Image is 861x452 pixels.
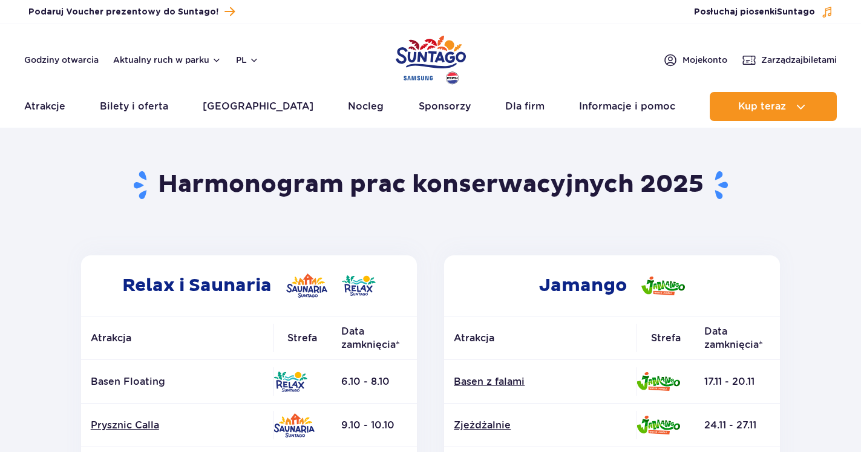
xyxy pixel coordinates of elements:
td: 6.10 - 8.10 [332,360,417,404]
h2: Jamango [444,255,780,316]
a: Dla firm [505,92,545,121]
a: Nocleg [348,92,384,121]
th: Strefa [637,316,695,360]
p: Basen Floating [91,375,264,388]
a: Informacje i pomoc [579,92,675,121]
span: Podaruj Voucher prezentowy do Suntago! [28,6,218,18]
img: Jamango [637,416,680,434]
img: Jamango [641,277,685,295]
button: Posłuchaj piosenkiSuntago [694,6,833,18]
button: Aktualny ruch w parku [113,55,221,65]
a: Park of Poland [396,30,466,86]
span: Zarządzaj biletami [761,54,837,66]
a: Godziny otwarcia [24,54,99,66]
td: 24.11 - 27.11 [695,404,780,447]
th: Data zamknięcia* [695,316,780,360]
a: Sponsorzy [419,92,471,121]
a: Podaruj Voucher prezentowy do Suntago! [28,4,235,20]
a: Zarządzajbiletami [742,53,837,67]
img: Saunaria [286,273,327,298]
button: pl [236,54,259,66]
img: Jamango [637,372,680,391]
span: Posłuchaj piosenki [694,6,815,18]
h1: Harmonogram prac konserwacyjnych 2025 [76,169,785,201]
img: Relax [342,275,376,296]
a: [GEOGRAPHIC_DATA] [203,92,313,121]
button: Kup teraz [710,92,837,121]
a: Prysznic Calla [91,419,264,432]
a: Zjeżdżalnie [454,419,627,432]
td: 9.10 - 10.10 [332,404,417,447]
a: Bilety i oferta [100,92,168,121]
span: Suntago [777,8,815,16]
th: Data zamknięcia* [332,316,417,360]
img: Saunaria [273,413,315,437]
th: Atrakcja [81,316,273,360]
span: Moje konto [683,54,727,66]
a: Basen z falami [454,375,627,388]
a: Atrakcje [24,92,65,121]
th: Atrakcja [444,316,637,360]
span: Kup teraz [738,101,786,112]
td: 17.11 - 20.11 [695,360,780,404]
th: Strefa [273,316,332,360]
a: Mojekonto [663,53,727,67]
img: Relax [273,372,307,392]
h2: Relax i Saunaria [81,255,417,316]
